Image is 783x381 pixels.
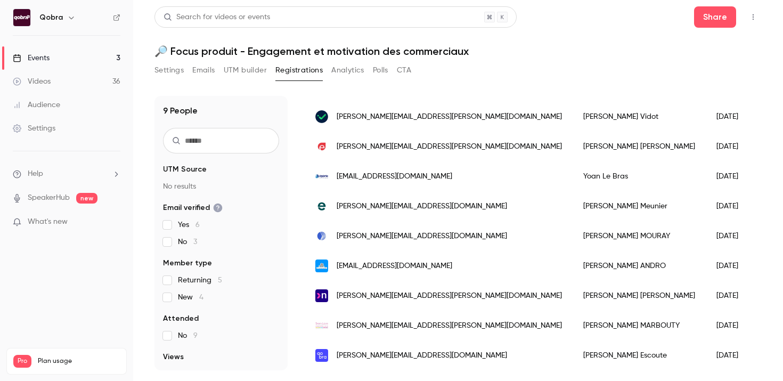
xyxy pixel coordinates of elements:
img: envoituresimone.com [315,260,328,272]
div: [DATE] [706,132,760,161]
button: Share [694,6,736,28]
span: Returning [178,275,222,286]
span: 9 [193,332,198,339]
img: opera-energie.com [315,140,328,153]
div: [PERSON_NAME] [PERSON_NAME] [573,132,706,161]
div: [PERSON_NAME] Meunier [573,191,706,221]
span: [EMAIL_ADDRESS][DOMAIN_NAME] [337,171,452,182]
span: 5 [218,277,222,284]
span: 6 [195,221,200,229]
img: stlouis-immo.fr [315,319,328,332]
span: Attended [163,313,199,324]
span: New [178,292,203,303]
span: Views [163,352,184,362]
button: CTA [397,62,411,79]
h1: 9 People [163,104,198,117]
div: [PERSON_NAME] MOURAY [573,221,706,251]
span: [PERSON_NAME][EMAIL_ADDRESS][DOMAIN_NAME] [337,350,507,361]
div: Events [13,53,50,63]
button: Settings [154,62,184,79]
span: [PERSON_NAME][EMAIL_ADDRESS][PERSON_NAME][DOMAIN_NAME] [337,320,562,331]
div: [DATE] [706,221,760,251]
div: [DATE] [706,102,760,132]
button: UTM builder [224,62,267,79]
span: No [178,330,198,341]
div: Yoan Le Bras [573,161,706,191]
span: Yes [178,220,200,230]
iframe: Noticeable Trigger [108,217,120,227]
img: egerie.eu [315,170,328,183]
a: SpeakerHub [28,192,70,204]
span: [PERSON_NAME][EMAIL_ADDRESS][PERSON_NAME][DOMAIN_NAME] [337,141,562,152]
button: Polls [373,62,388,79]
span: [EMAIL_ADDRESS][DOMAIN_NAME] [337,261,452,272]
div: Audience [13,100,60,110]
div: [DATE] [706,281,760,311]
span: Pro [13,355,31,368]
div: [PERSON_NAME] Vidot [573,102,706,132]
p: No results [163,369,279,379]
div: [PERSON_NAME] [PERSON_NAME] [573,281,706,311]
img: epackpro.com [315,200,328,213]
span: [PERSON_NAME][EMAIL_ADDRESS][PERSON_NAME][DOMAIN_NAME] [337,290,562,302]
span: No [178,237,197,247]
img: Qobra [13,9,30,26]
span: [PERSON_NAME][EMAIL_ADDRESS][DOMAIN_NAME] [337,201,507,212]
div: [DATE] [706,251,760,281]
span: [PERSON_NAME][EMAIL_ADDRESS][DOMAIN_NAME] [337,231,507,242]
div: [DATE] [706,161,760,191]
img: nexpublica.com [315,289,328,302]
h1: 🔎 Focus produit - Engagement et motivation des commerciaux [154,45,762,58]
span: 4 [199,294,203,301]
img: infolegale.fr [315,110,328,123]
span: 3 [193,238,197,246]
p: No results [163,181,279,192]
img: dune-energie.fr [315,230,328,242]
span: What's new [28,216,68,228]
div: Videos [13,76,51,87]
div: [DATE] [706,311,760,341]
button: Registrations [275,62,323,79]
span: new [76,193,97,204]
div: Search for videos or events [164,12,270,23]
div: [DATE] [706,341,760,370]
div: [PERSON_NAME] MARBOUTY [573,311,706,341]
div: [DATE] [706,191,760,221]
button: Emails [192,62,215,79]
span: Plan usage [38,357,120,366]
div: [PERSON_NAME] ANDRO [573,251,706,281]
span: Email verified [163,202,223,213]
span: Member type [163,258,212,269]
span: Help [28,168,43,180]
h6: Qobra [39,12,63,23]
span: [PERSON_NAME][EMAIL_ADDRESS][PERSON_NAME][DOMAIN_NAME] [337,111,562,123]
span: UTM Source [163,164,207,175]
button: Analytics [331,62,364,79]
div: Settings [13,123,55,134]
li: help-dropdown-opener [13,168,120,180]
img: qobra.co [315,349,328,362]
div: [PERSON_NAME] Escoute [573,341,706,370]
